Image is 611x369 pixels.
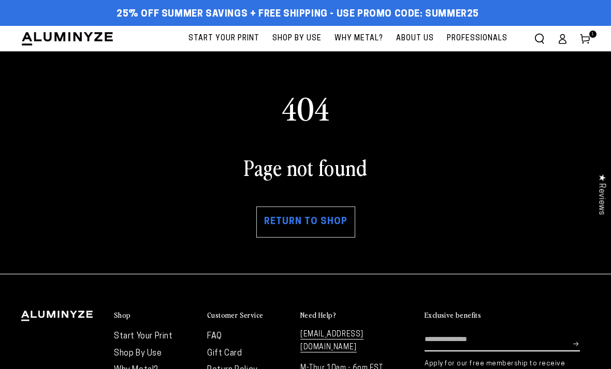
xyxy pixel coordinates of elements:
[207,332,222,341] a: FAQ
[207,349,242,358] a: Gift Card
[272,32,322,45] span: Shop By Use
[188,32,259,45] span: Start Your Print
[21,154,590,181] h1: Page not found
[528,27,551,50] summary: Search our site
[425,311,481,320] h2: Exclusive benefits
[114,332,173,341] a: Start Your Print
[300,311,336,320] h2: Need Help?
[442,26,513,51] a: Professionals
[334,32,383,45] span: Why Metal?
[207,311,263,320] h2: Customer Service
[117,9,479,20] span: 25% off Summer Savings + Free Shipping - Use Promo Code: SUMMER25
[183,26,265,51] a: Start Your Print
[114,349,162,358] a: Shop By Use
[267,26,327,51] a: Shop By Use
[329,26,388,51] a: Why Metal?
[300,311,383,320] summary: Need Help?
[256,206,355,238] a: Return to shop
[447,32,507,45] span: Professionals
[591,166,611,223] div: Click to open Judge.me floating reviews tab
[21,87,590,128] div: 404
[21,31,114,47] img: Aluminyze
[573,328,580,359] button: Subscribe
[425,311,590,320] summary: Exclusive benefits
[114,311,131,320] h2: Shop
[114,311,197,320] summary: Shop
[391,26,439,51] a: About Us
[207,311,290,320] summary: Customer Service
[396,32,434,45] span: About Us
[591,31,594,38] span: 1
[300,331,363,352] a: [EMAIL_ADDRESS][DOMAIN_NAME]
